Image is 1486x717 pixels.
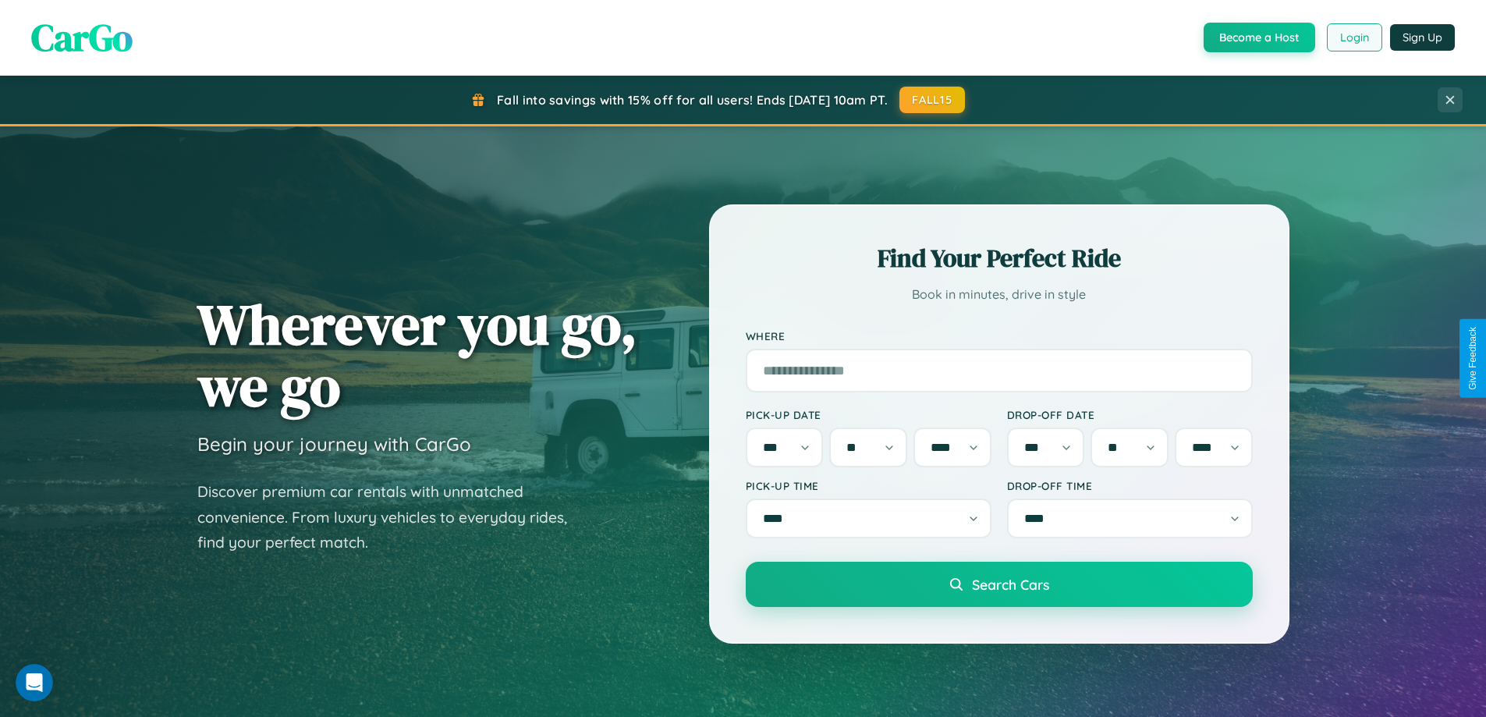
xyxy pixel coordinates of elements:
h2: Find Your Perfect Ride [746,241,1253,275]
label: Where [746,329,1253,343]
h3: Begin your journey with CarGo [197,432,471,456]
label: Pick-up Date [746,408,991,421]
iframe: Intercom live chat [16,664,53,701]
label: Pick-up Time [746,479,991,492]
label: Drop-off Time [1007,479,1253,492]
span: Search Cars [972,576,1049,593]
button: Search Cars [746,562,1253,607]
span: CarGo [31,12,133,63]
button: FALL15 [899,87,965,113]
p: Discover premium car rentals with unmatched convenience. From luxury vehicles to everyday rides, ... [197,479,587,555]
div: Give Feedback [1467,327,1478,390]
span: Fall into savings with 15% off for all users! Ends [DATE] 10am PT. [497,92,888,108]
label: Drop-off Date [1007,408,1253,421]
h1: Wherever you go, we go [197,293,637,417]
button: Login [1327,23,1382,51]
button: Sign Up [1390,24,1455,51]
button: Become a Host [1204,23,1315,52]
p: Book in minutes, drive in style [746,283,1253,306]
